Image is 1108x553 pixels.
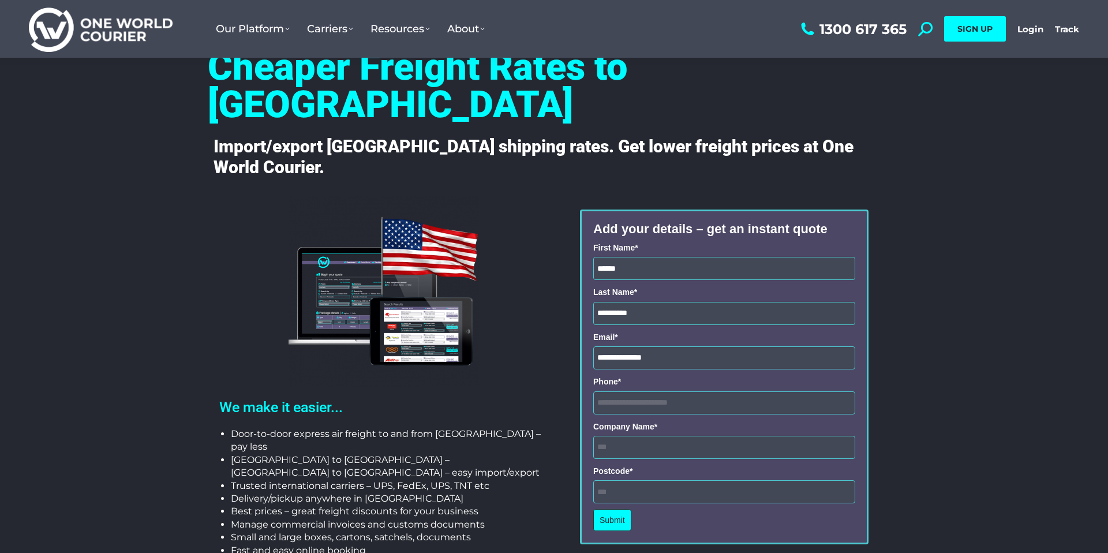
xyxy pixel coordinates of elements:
[593,375,855,388] label: Phone*
[231,454,548,480] li: [GEOGRAPHIC_DATA] to [GEOGRAPHIC_DATA] – [GEOGRAPHIC_DATA] to [GEOGRAPHIC_DATA] – easy import/export
[593,223,855,236] div: Add your details – get an instant quote
[231,428,548,454] li: Door-to-door express air freight to and from [GEOGRAPHIC_DATA] – pay less
[231,518,548,531] li: Manage commercial invoices and customs documents
[231,505,548,518] li: Best prices – great freight discounts for your business
[1017,24,1043,35] a: Login
[593,465,855,477] label: Postcode*
[362,11,439,47] a: Resources
[207,11,298,47] a: Our Platform
[593,420,855,433] label: Company Name*
[208,48,900,124] h4: Cheaper Freight Rates to [GEOGRAPHIC_DATA]
[298,11,362,47] a: Carriers
[593,286,855,298] label: Last Name*
[447,23,485,35] span: About
[219,399,548,416] h2: We make it easier...
[944,16,1006,42] a: SIGN UP
[216,23,290,35] span: Our Platform
[231,492,548,505] li: Delivery/pickup anywhere in [GEOGRAPHIC_DATA]
[439,11,493,47] a: About
[231,531,548,544] li: Small and large boxes, cartons, satchels, documents
[593,241,855,254] label: First Name*
[307,23,353,35] span: Carriers
[593,509,631,531] button: Submit
[957,24,993,34] span: SIGN UP
[29,6,173,53] img: One World Courier
[798,22,907,36] a: 1300 617 365
[593,331,855,343] label: Email*
[231,480,548,492] li: Trusted international carriers – UPS, FedEx, UPS, TNT etc
[214,136,894,178] h4: Import/export [GEOGRAPHIC_DATA] shipping rates. Get lower freight prices at One World Courier.
[1055,24,1079,35] a: Track
[370,23,430,35] span: Resources
[289,196,479,387] img: usa-owc-back-end-computer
